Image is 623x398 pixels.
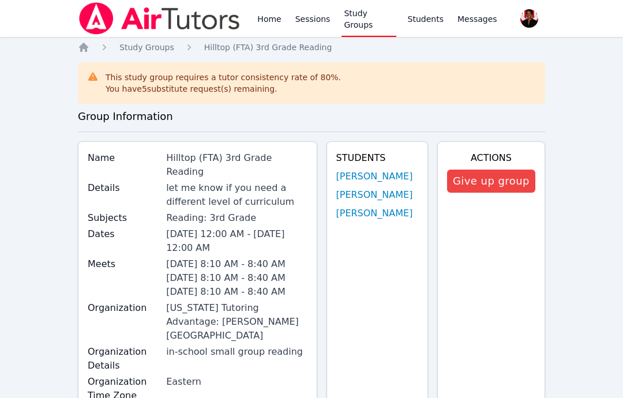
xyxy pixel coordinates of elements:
[166,301,307,343] div: [US_STATE] Tutoring Advantage: [PERSON_NAME][GEOGRAPHIC_DATA]
[336,206,413,220] a: [PERSON_NAME]
[88,345,159,373] label: Organization Details
[447,170,535,193] button: Give up group
[166,257,307,271] li: [DATE] 8:10 AM - 8:40 AM
[88,151,159,165] label: Name
[88,227,159,241] label: Dates
[88,211,159,225] label: Subjects
[166,271,307,285] li: [DATE] 8:10 AM - 8:40 AM
[88,181,159,195] label: Details
[78,42,545,53] nav: Breadcrumb
[119,42,174,53] a: Study Groups
[166,181,307,209] div: let me know if you need a different level of curriculum
[166,151,307,179] div: Hilltop (FTA) 3rd Grade Reading
[166,345,307,359] div: in-school small group reading
[106,83,341,95] div: You have 5 substitute request(s) remaining.
[457,13,497,25] span: Messages
[166,228,284,253] span: [DATE] 12:00 AM - [DATE] 12:00 AM
[166,285,307,299] li: [DATE] 8:10 AM - 8:40 AM
[78,108,545,125] h3: Group Information
[88,257,159,271] label: Meets
[336,170,413,183] a: [PERSON_NAME]
[204,43,332,52] span: Hilltop (FTA) 3rd Grade Reading
[106,72,341,95] div: This study group requires a tutor consistency rate of 80 %.
[119,43,174,52] span: Study Groups
[336,151,418,165] h4: Students
[204,42,332,53] a: Hilltop (FTA) 3rd Grade Reading
[166,211,307,225] div: Reading: 3rd Grade
[336,188,413,202] a: [PERSON_NAME]
[166,375,307,389] div: Eastern
[447,151,535,165] h4: Actions
[88,301,159,315] label: Organization
[78,2,241,35] img: Air Tutors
